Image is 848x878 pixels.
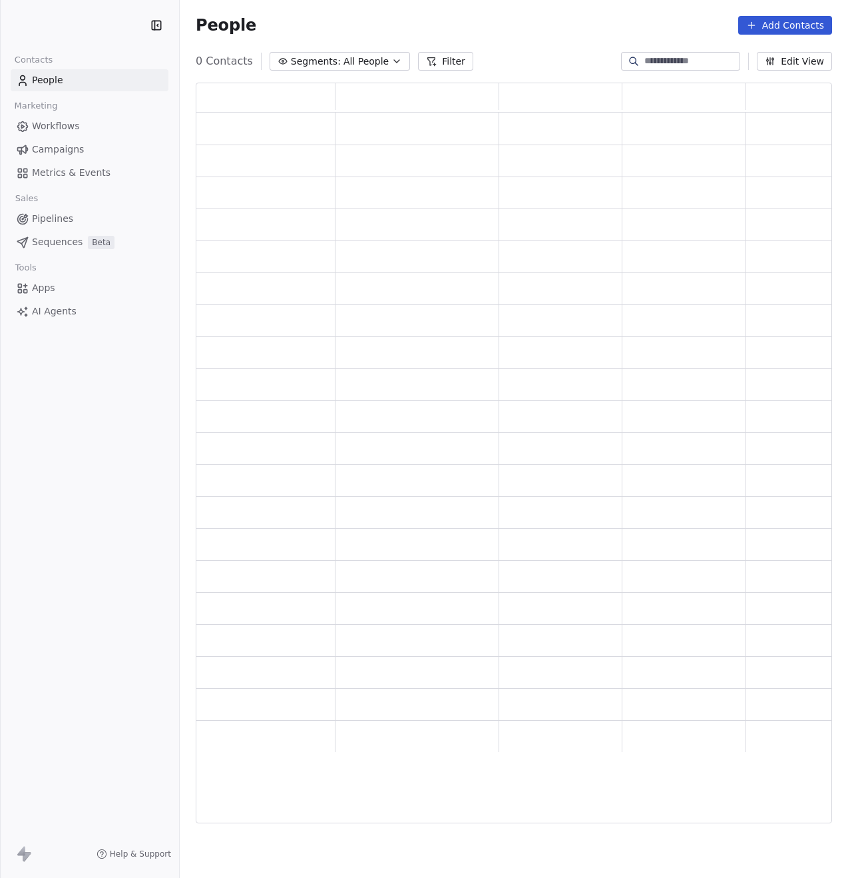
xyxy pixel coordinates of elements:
[88,236,114,249] span: Beta
[32,212,73,226] span: Pipelines
[9,189,44,209] span: Sales
[418,52,473,71] button: Filter
[32,73,63,87] span: People
[110,849,171,859] span: Help & Support
[11,300,168,322] a: AI Agents
[9,50,59,70] span: Contacts
[343,55,389,69] span: All People
[11,69,168,91] a: People
[11,139,168,161] a: Campaigns
[11,208,168,230] a: Pipelines
[32,119,80,133] span: Workflows
[32,143,84,157] span: Campaigns
[97,849,171,859] a: Help & Support
[9,258,42,278] span: Tools
[11,277,168,299] a: Apps
[11,115,168,137] a: Workflows
[196,15,256,35] span: People
[32,304,77,318] span: AI Agents
[11,162,168,184] a: Metrics & Events
[32,235,83,249] span: Sequences
[757,52,832,71] button: Edit View
[291,55,341,69] span: Segments:
[9,96,63,116] span: Marketing
[196,53,253,69] span: 0 Contacts
[11,231,168,253] a: SequencesBeta
[32,281,55,295] span: Apps
[32,166,110,180] span: Metrics & Events
[738,16,832,35] button: Add Contacts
